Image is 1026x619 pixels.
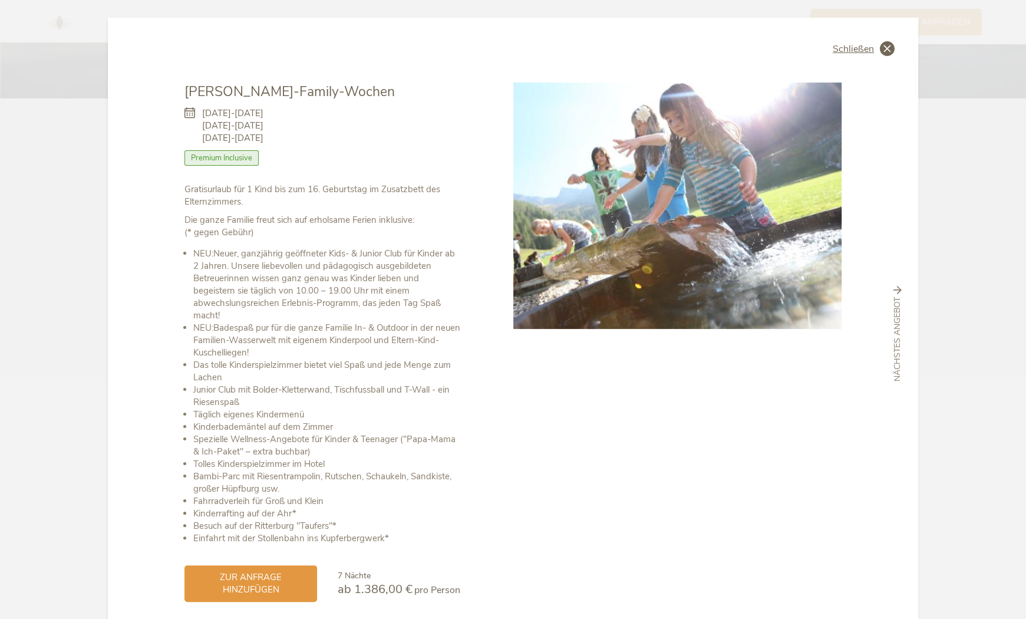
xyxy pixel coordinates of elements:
p: Gratisurlaub für 1 Kind bis zum 16. Geburtstag im Zusatzbett des Elternzimmers. [184,183,460,208]
li: Badespaß pur für die ganze Familie In- & Outdoor in der neuen Familien-Wasserwelt mit eigenem Kin... [193,322,460,359]
b: Die ganze Familie freut sich auf erholsame Ferien inklusive: [184,214,414,226]
li: Das tolle Kinderspielzimmer bietet viel Spaß und jede Menge zum Lachen [193,359,460,384]
span: [DATE]-[DATE] [DATE]-[DATE] [DATE]-[DATE] [202,107,263,144]
b: NEU: [193,322,213,334]
p: (* gegen Gebühr) [184,214,460,239]
span: [PERSON_NAME]-Family-Wochen [184,83,395,101]
b: NEU: [193,248,213,259]
span: Premium Inclusive [184,150,259,166]
li: Neuer, ganzjährig geöffneter Kids- & Junior Club für Kinder ab 2 Jahren. Unsere liebevollen und p... [193,248,460,322]
span: nächstes Angebot [892,297,903,381]
span: Schließen [833,44,874,54]
img: Sommer-Family-Wochen [513,83,842,329]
